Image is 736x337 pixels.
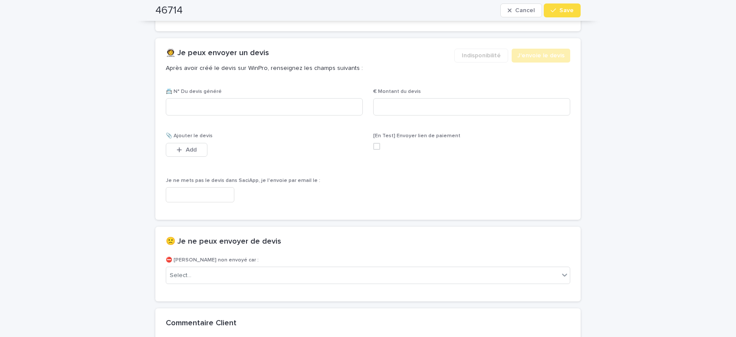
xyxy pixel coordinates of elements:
[373,133,460,139] span: [En Test] Envoyer lien de paiement
[155,4,183,17] h2: 46714
[517,51,565,60] span: J'envoie le devis
[166,178,320,183] span: Je ne mets pas le devis dans SaciApp, je l'envoie par email le :
[166,89,222,94] span: 📇 N° Du devis généré
[186,147,197,153] span: Add
[373,89,421,94] span: € Montant du devis
[166,64,447,72] p: Après avoir créé le devis sur WinPro, renseignez les champs suivants :
[170,271,191,280] div: Select...
[559,7,574,13] span: Save
[166,237,281,247] h2: 🙁 Je ne peux envoyer de devis
[166,133,213,139] span: 📎 Ajouter le devis
[462,51,501,60] span: Indisponibilité
[454,49,508,63] button: Indisponibilité
[166,49,269,58] h2: 👩‍🚀 Je peux envoyer un devis
[515,7,535,13] span: Cancel
[166,143,207,157] button: Add
[500,3,542,17] button: Cancel
[512,49,570,63] button: J'envoie le devis
[544,3,581,17] button: Save
[166,258,259,263] span: ⛔ [PERSON_NAME] non envoyé car :
[166,319,237,328] h2: Commentaire Client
